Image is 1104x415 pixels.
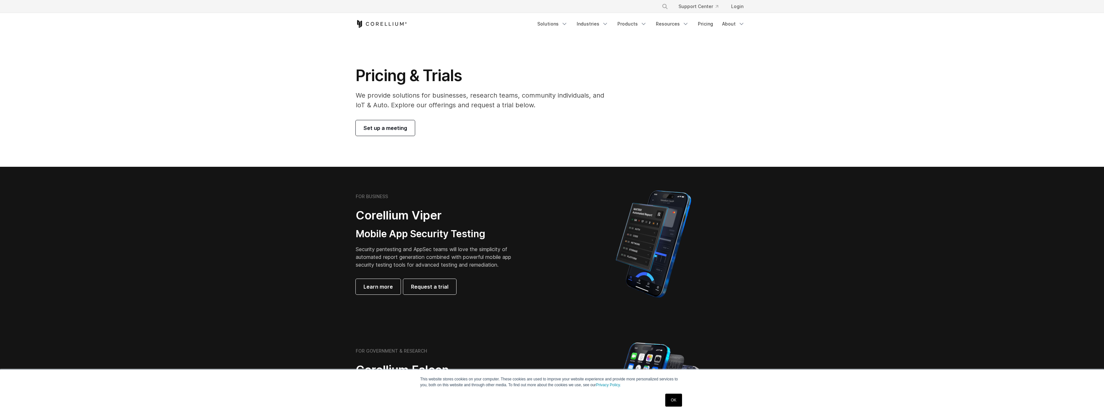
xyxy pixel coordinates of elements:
a: Resources [652,18,693,30]
a: Support Center [673,1,723,12]
a: OK [665,394,682,407]
a: Set up a meeting [356,120,415,136]
h6: FOR BUSINESS [356,194,388,199]
a: Login [726,1,749,12]
a: Corellium Home [356,20,407,28]
img: Corellium MATRIX automated report on iPhone showing app vulnerability test results across securit... [605,187,702,301]
a: About [718,18,749,30]
button: Search [659,1,671,12]
a: Pricing [694,18,717,30]
span: Set up a meeting [363,124,407,132]
a: Request a trial [403,279,456,294]
div: Navigation Menu [654,1,749,12]
a: Solutions [533,18,572,30]
div: Navigation Menu [533,18,749,30]
span: Learn more [363,283,393,291]
h2: Corellium Viper [356,208,521,223]
p: Security pentesting and AppSec teams will love the simplicity of automated report generation comb... [356,245,521,269]
a: Learn more [356,279,401,294]
p: This website stores cookies on your computer. These cookies are used to improve your website expe... [420,376,684,388]
span: Request a trial [411,283,448,291]
a: Products [614,18,651,30]
p: We provide solutions for businesses, research teams, community individuals, and IoT & Auto. Explo... [356,90,613,110]
a: Industries [573,18,612,30]
a: Privacy Policy. [596,383,621,387]
h1: Pricing & Trials [356,66,613,85]
h3: Mobile App Security Testing [356,228,521,240]
h6: FOR GOVERNMENT & RESEARCH [356,348,427,354]
h2: Corellium Falcon [356,363,537,377]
